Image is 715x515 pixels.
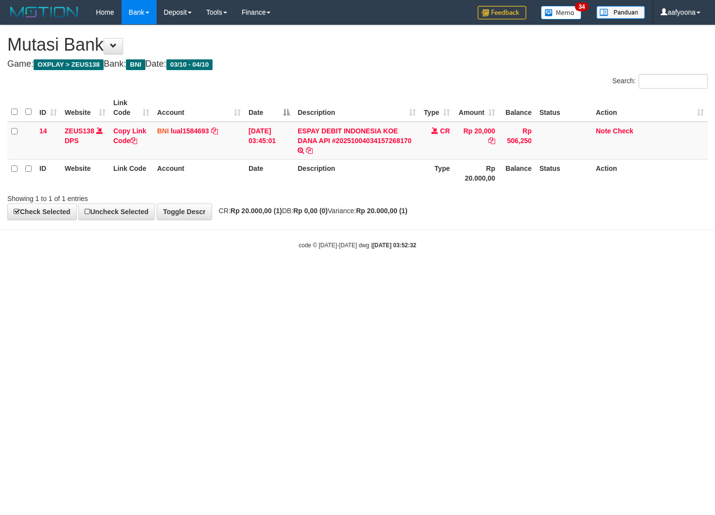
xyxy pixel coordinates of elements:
th: Description: activate to sort column ascending [294,94,420,122]
small: code © [DATE]-[DATE] dwg | [299,242,416,249]
th: Link Code [109,159,153,187]
span: 03/10 - 04/10 [166,59,213,70]
th: Website [61,159,109,187]
th: Action [592,159,708,187]
span: 14 [39,127,47,135]
strong: Rp 0,00 (0) [293,207,328,215]
a: Check Selected [7,203,77,220]
th: Rp 20.000,00 [454,159,499,187]
a: Uncheck Selected [78,203,155,220]
th: Link Code: activate to sort column ascending [109,94,153,122]
a: Copy lual1584693 to clipboard [211,127,218,135]
th: Website: activate to sort column ascending [61,94,109,122]
th: ID [36,159,61,187]
a: ZEUS138 [65,127,94,135]
th: Action: activate to sort column ascending [592,94,708,122]
div: Showing 1 to 1 of 1 entries [7,190,291,203]
th: Type [420,159,454,187]
td: Rp 20,000 [454,122,499,160]
strong: [DATE] 03:52:32 [373,242,416,249]
th: Amount: activate to sort column ascending [454,94,499,122]
th: Account [153,159,245,187]
img: Feedback.jpg [478,6,526,19]
a: Check [613,127,633,135]
th: Status [536,94,592,122]
span: BNI [157,127,169,135]
th: Description [294,159,420,187]
a: lual1584693 [171,127,209,135]
th: Status [536,159,592,187]
th: Type: activate to sort column ascending [420,94,454,122]
span: CR: DB: Variance: [214,207,408,215]
label: Search: [612,74,708,89]
h1: Mutasi Bank [7,35,708,55]
th: Balance [499,94,536,122]
span: CR [440,127,450,135]
th: Account: activate to sort column ascending [153,94,245,122]
strong: Rp 20.000,00 (1) [356,207,408,215]
a: Copy Link Code [113,127,146,145]
img: panduan.png [596,6,645,19]
td: DPS [61,122,109,160]
img: MOTION_logo.png [7,5,81,19]
a: ESPAY DEBIT INDONESIA KOE DANA API #20251004034157268170 [298,127,411,145]
a: Copy Rp 20,000 to clipboard [488,137,495,145]
input: Search: [639,74,708,89]
th: Date: activate to sort column descending [245,94,294,122]
span: 34 [575,2,588,11]
a: Note [596,127,611,135]
span: BNI [126,59,145,70]
td: Rp 506,250 [499,122,536,160]
th: Date [245,159,294,187]
img: Button%20Memo.svg [541,6,582,19]
a: Copy ESPAY DEBIT INDONESIA KOE DANA API #20251004034157268170 to clipboard [306,147,313,154]
h4: Game: Bank: Date: [7,59,708,69]
th: ID: activate to sort column ascending [36,94,61,122]
strong: Rp 20.000,00 (1) [231,207,282,215]
a: Toggle Descr [157,203,212,220]
td: [DATE] 03:45:01 [245,122,294,160]
th: Balance [499,159,536,187]
span: OXPLAY > ZEUS138 [34,59,104,70]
